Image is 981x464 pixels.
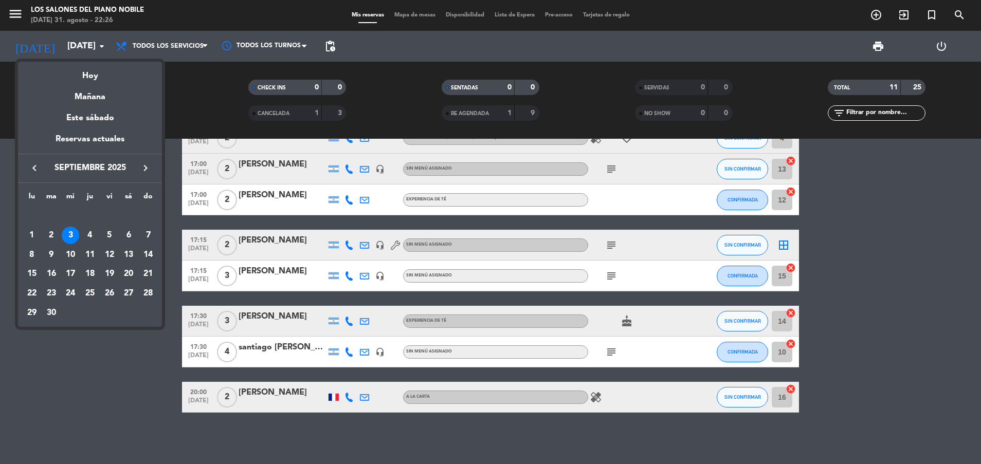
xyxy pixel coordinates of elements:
td: 19 de septiembre de 2025 [100,264,119,284]
div: 17 [62,265,79,283]
button: keyboard_arrow_left [25,161,44,175]
th: sábado [119,191,139,207]
div: 28 [139,285,157,302]
div: 16 [43,265,60,283]
td: 27 de septiembre de 2025 [119,284,139,303]
th: jueves [80,191,100,207]
div: Reservas actuales [18,133,162,154]
div: 21 [139,265,157,283]
div: 14 [139,246,157,264]
div: 29 [23,304,41,322]
div: 3 [62,227,79,244]
td: 1 de septiembre de 2025 [22,226,42,245]
td: 11 de septiembre de 2025 [80,245,100,265]
td: 21 de septiembre de 2025 [138,264,158,284]
div: 8 [23,246,41,264]
div: Mañana [18,83,162,104]
span: septiembre 2025 [44,161,136,175]
td: 2 de septiembre de 2025 [42,226,61,245]
th: domingo [138,191,158,207]
td: 6 de septiembre de 2025 [119,226,139,245]
th: miércoles [61,191,80,207]
th: martes [42,191,61,207]
div: 9 [43,246,60,264]
td: 7 de septiembre de 2025 [138,226,158,245]
div: 11 [81,246,99,264]
div: Este sábado [18,104,162,133]
div: Hoy [18,62,162,83]
div: 30 [43,304,60,322]
td: 30 de septiembre de 2025 [42,303,61,323]
th: lunes [22,191,42,207]
td: 15 de septiembre de 2025 [22,264,42,284]
div: 22 [23,285,41,302]
div: 2 [43,227,60,244]
div: 12 [101,246,118,264]
div: 26 [101,285,118,302]
div: 13 [120,246,137,264]
td: 13 de septiembre de 2025 [119,245,139,265]
div: 27 [120,285,137,302]
td: 26 de septiembre de 2025 [100,284,119,303]
div: 10 [62,246,79,264]
td: 4 de septiembre de 2025 [80,226,100,245]
div: 23 [43,285,60,302]
div: 18 [81,265,99,283]
td: 14 de septiembre de 2025 [138,245,158,265]
div: 4 [81,227,99,244]
td: 12 de septiembre de 2025 [100,245,119,265]
button: keyboard_arrow_right [136,161,155,175]
td: 24 de septiembre de 2025 [61,284,80,303]
div: 20 [120,265,137,283]
td: 25 de septiembre de 2025 [80,284,100,303]
i: keyboard_arrow_right [139,162,152,174]
div: 1 [23,227,41,244]
div: 5 [101,227,118,244]
td: 28 de septiembre de 2025 [138,284,158,303]
td: 5 de septiembre de 2025 [100,226,119,245]
div: 15 [23,265,41,283]
td: 20 de septiembre de 2025 [119,264,139,284]
div: 25 [81,285,99,302]
td: 3 de septiembre de 2025 [61,226,80,245]
td: 8 de septiembre de 2025 [22,245,42,265]
i: keyboard_arrow_left [28,162,41,174]
th: viernes [100,191,119,207]
td: 23 de septiembre de 2025 [42,284,61,303]
div: 7 [139,227,157,244]
div: 6 [120,227,137,244]
td: 22 de septiembre de 2025 [22,284,42,303]
td: 9 de septiembre de 2025 [42,245,61,265]
td: 10 de septiembre de 2025 [61,245,80,265]
td: 16 de septiembre de 2025 [42,264,61,284]
td: 18 de septiembre de 2025 [80,264,100,284]
td: 29 de septiembre de 2025 [22,303,42,323]
td: SEP. [22,206,158,226]
div: 19 [101,265,118,283]
td: 17 de septiembre de 2025 [61,264,80,284]
div: 24 [62,285,79,302]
